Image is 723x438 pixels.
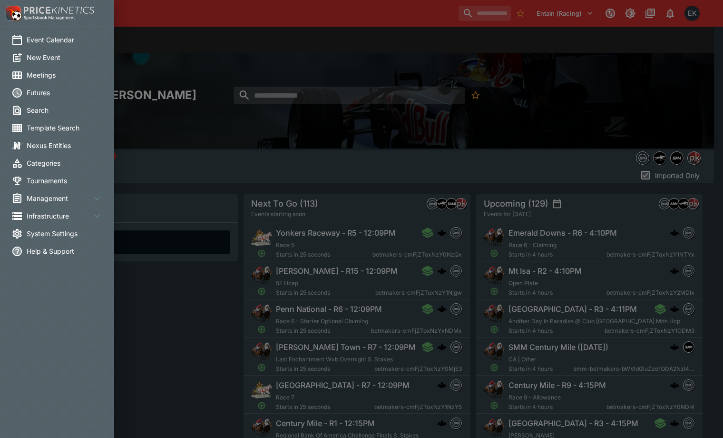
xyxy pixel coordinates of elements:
span: Search [27,105,103,115]
img: Sportsbook Management [24,16,75,20]
span: Tournaments [27,176,103,186]
img: PriceKinetics Logo [3,4,22,23]
span: System Settings [27,229,103,239]
span: Nexus Entities [27,140,103,150]
span: Management [27,193,91,203]
img: PriceKinetics [24,7,94,14]
span: Event Calendar [27,35,103,45]
span: Futures [27,88,103,98]
span: Template Search [27,123,103,133]
span: Meetings [27,70,103,80]
span: Help & Support [27,246,103,256]
span: Infrastructure [27,211,91,221]
span: New Event [27,52,103,62]
span: Categories [27,158,103,168]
